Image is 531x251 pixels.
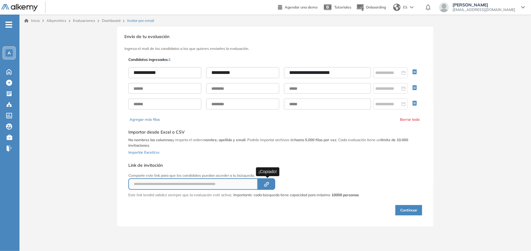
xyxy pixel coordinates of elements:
[285,5,318,9] span: Agendar una demo
[278,3,318,10] a: Agendar una demo
[24,18,40,23] a: Inicio
[233,192,359,198] span: Importante: cada búsqueda tiene capacidad para máximo
[127,18,154,23] span: Invitar por email
[124,34,426,39] h3: Envío de tu evaluación
[400,117,420,122] button: Borrar todo
[128,163,359,168] h5: Link de invitación
[403,5,408,10] span: ES
[453,2,515,7] span: [PERSON_NAME]
[128,150,159,155] span: Importar Excel/csv
[203,138,245,142] b: nombre, apellido y email
[128,138,172,142] b: No nombres las columnas
[47,18,66,23] span: Alkymetrics
[128,137,422,148] p: y respeta el orden: . Podrás importar archivos de . Cada evaluación tiene un .
[334,5,351,9] span: Tutoriales
[73,18,95,23] a: Evaluaciones
[124,47,426,51] h3: Ingresa el mail de los candidatos a los que quieres enviarles la evaluación.
[393,4,401,11] img: world
[256,167,279,176] div: ¡Copiado!
[128,138,408,148] b: límite de 10.000 invitaciones
[453,7,515,12] span: [EMAIL_ADDRESS][DOMAIN_NAME]
[410,6,414,9] img: arrow
[8,51,11,55] span: A
[128,173,359,178] p: Comparte este link para que los candidatos puedan acceder a tu búsqueda.
[1,4,38,12] img: Logo
[128,57,171,62] p: Candidatos ingresados:
[395,205,422,215] button: Continuar
[331,193,359,197] strong: 10000 personas
[128,192,232,198] p: Este link tendrá validez siempre que la evaluación esté activa.
[102,18,120,23] a: Dashboard
[128,130,422,135] h5: Importar desde Excel o CSV
[5,24,12,25] i: -
[168,57,171,62] span: 1
[356,1,386,14] button: Onboarding
[294,138,336,142] b: hasta 5.000 filas por vez
[130,117,160,122] button: Agregar más filas
[366,5,386,9] span: Onboarding
[128,148,159,155] button: Importar Excel/csv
